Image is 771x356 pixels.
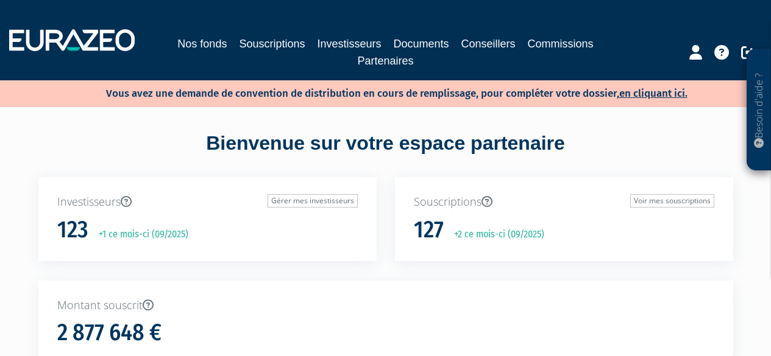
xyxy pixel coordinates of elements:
a: Investisseurs [317,35,381,52]
p: +1 ce mois-ci (09/2025) [90,228,188,242]
a: Voir mes souscriptions [630,194,714,208]
p: Besoin d'aide ? [752,55,766,165]
a: Commissions [528,35,594,52]
a: Partenaires [357,52,413,69]
p: +2 ce mois-ci (09/2025) [446,228,544,242]
h1: 123 [57,217,88,243]
div: Bienvenue sur votre espace partenaire [29,130,742,177]
p: Montant souscrit [57,298,714,313]
a: Documents [394,35,449,52]
a: Nos fonds [177,35,227,52]
img: 1732889491-logotype_eurazeo_blanc_rvb.png [9,29,135,51]
h1: 2 877 648 € [57,320,162,346]
h1: 127 [414,217,444,243]
p: Investisseurs [57,194,358,210]
a: Conseillers [461,35,516,52]
a: en cliquant ici. [619,87,688,100]
a: Souscriptions [239,35,305,52]
p: Souscriptions [414,194,714,210]
a: Gérer mes investisseurs [268,194,358,208]
p: Vous avez une demande de convention de distribution en cours de remplissage, pour compléter votre... [71,83,688,101]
